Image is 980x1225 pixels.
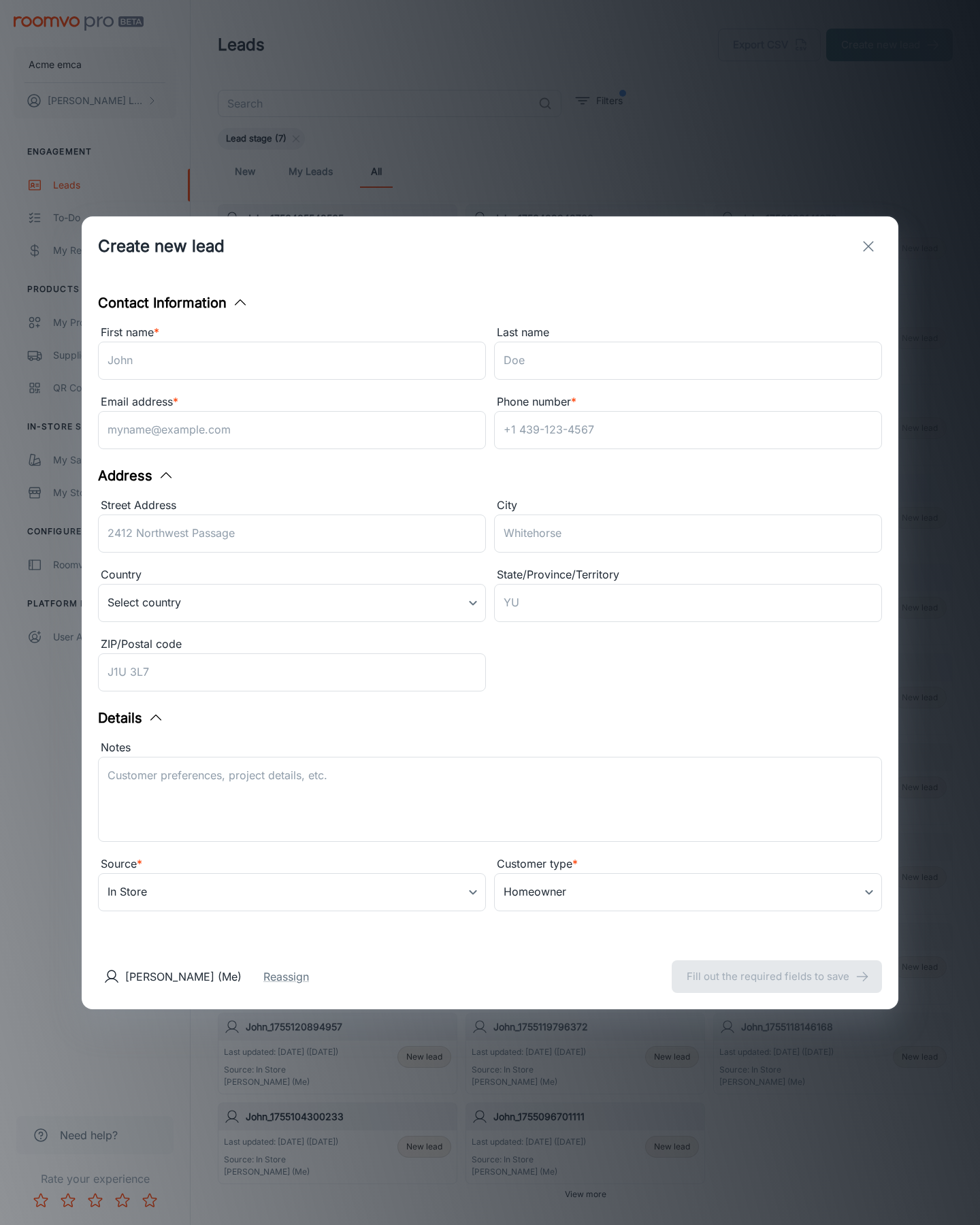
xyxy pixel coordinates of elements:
input: John [98,342,486,380]
div: First name [98,324,486,342]
button: Details [98,708,164,728]
div: City [494,497,882,514]
input: Whitehorse [494,514,882,553]
input: +1 439-123-4567 [494,411,882,449]
input: Doe [494,342,882,380]
div: Select country [98,584,486,622]
div: Email address [98,393,486,411]
button: Contact Information [98,293,248,313]
div: Country [98,566,486,584]
button: exit [855,233,882,260]
button: Reassign [263,968,309,985]
input: myname@example.com [98,411,486,449]
div: Street Address [98,497,486,514]
div: Customer type [494,855,882,873]
input: 2412 Northwest Passage [98,514,486,553]
div: Phone number [494,393,882,411]
div: Last name [494,324,882,342]
input: J1U 3L7 [98,653,486,691]
div: ZIP/Postal code [98,636,486,653]
div: Notes [98,739,882,757]
input: YU [494,584,882,622]
div: State/Province/Territory [494,566,882,584]
div: In Store [98,873,486,911]
h1: Create new lead [98,234,225,259]
button: Address [98,465,174,486]
div: Homeowner [494,873,882,911]
p: [PERSON_NAME] (Me) [125,968,242,985]
div: Source [98,855,486,873]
